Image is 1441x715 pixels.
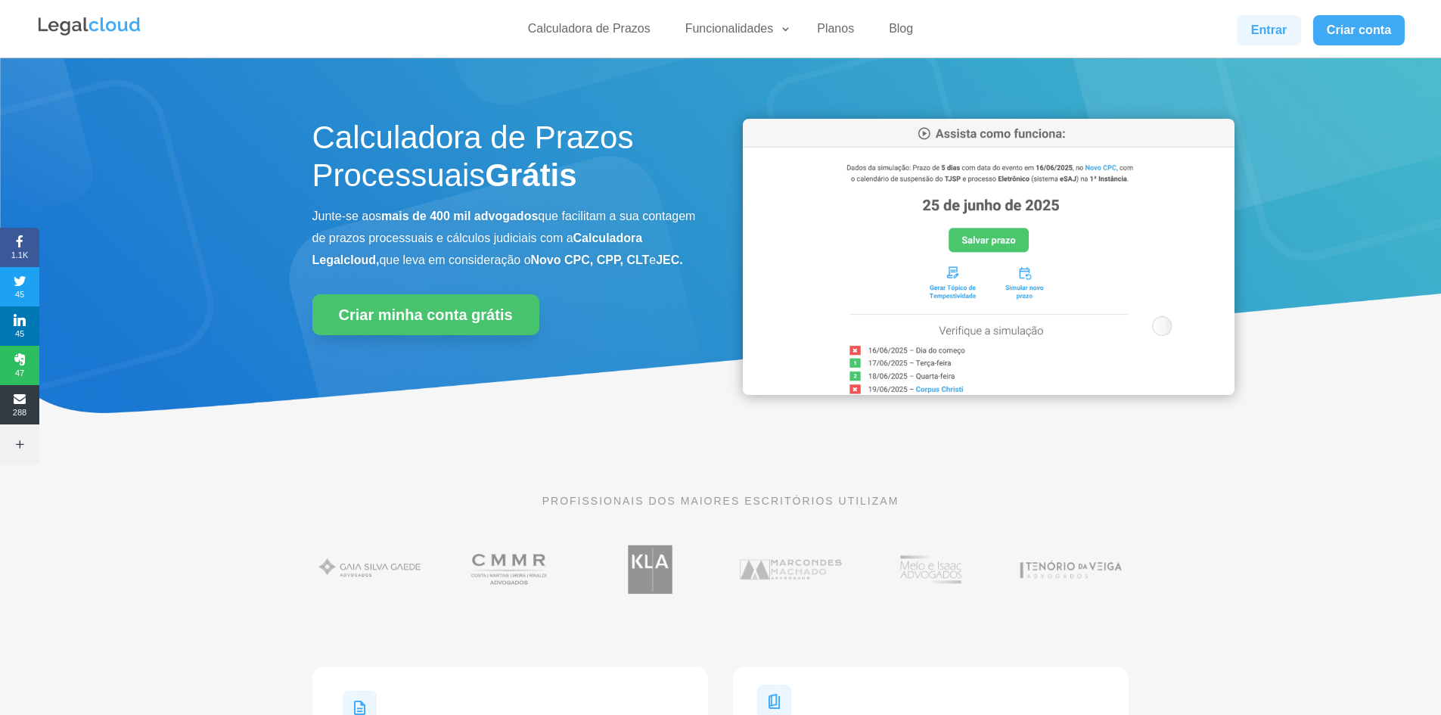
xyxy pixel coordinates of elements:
b: Calculadora Legalcloud, [312,232,643,266]
p: PROFISSIONAIS DOS MAIORES ESCRITÓRIOS UTILIZAM [312,493,1129,509]
a: Logo da Legalcloud [36,27,142,40]
a: Planos [808,21,863,43]
a: Calculadora de Prazos Processuais da Legalcloud [743,384,1234,397]
img: Tenório da Veiga Advogados [1013,537,1129,602]
p: Junte-se aos que facilitam a sua contagem de prazos processuais e cálculos judiciais com a que le... [312,206,698,271]
a: Criar minha conta grátis [312,294,539,335]
img: Calculadora de Prazos Processuais da Legalcloud [743,119,1234,395]
b: JEC. [656,253,683,266]
a: Blog [880,21,922,43]
img: Marcondes Machado Advogados utilizam a Legalcloud [733,537,849,602]
img: Profissionais do escritório Melo e Isaac Advogados utilizam a Legalcloud [873,537,989,602]
img: Legalcloud Logo [36,15,142,38]
img: Koury Lopes Advogados [592,537,708,602]
a: Funcionalidades [676,21,792,43]
img: Gaia Silva Gaede Advogados Associados [312,537,428,602]
a: Entrar [1237,15,1300,45]
h1: Calculadora de Prazos Processuais [312,119,698,203]
a: Calculadora de Prazos [519,21,660,43]
b: mais de 400 mil advogados [381,210,538,222]
strong: Grátis [485,157,576,193]
img: Costa Martins Meira Rinaldi Advogados [452,537,568,602]
a: Criar conta [1313,15,1405,45]
b: Novo CPC, CPP, CLT [531,253,650,266]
